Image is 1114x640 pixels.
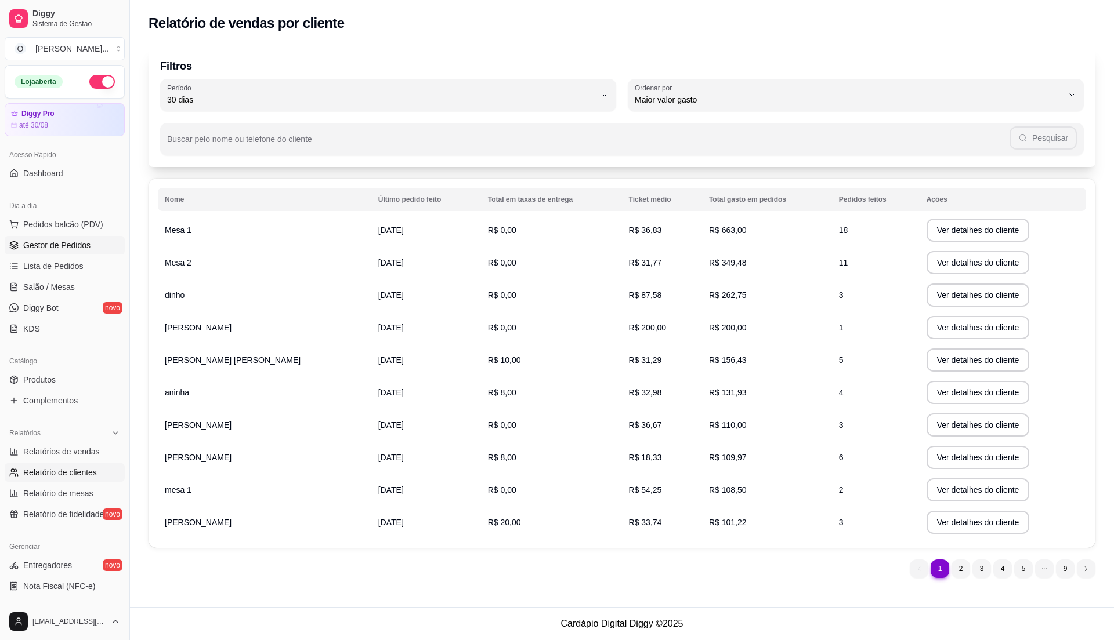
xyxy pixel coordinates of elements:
[378,226,404,235] span: [DATE]
[839,355,844,365] span: 5
[709,485,747,494] span: R$ 108,50
[32,19,120,28] span: Sistema de Gestão
[5,391,125,410] a: Complementos
[23,467,97,478] span: Relatório de clientes
[709,420,747,430] span: R$ 110,00
[5,278,125,296] a: Salão / Mesas
[378,453,404,462] span: [DATE]
[839,258,848,267] span: 11
[23,168,63,179] span: Dashboard
[23,219,103,230] span: Pedidos balcão (PDV)
[167,138,1010,150] input: Buscar pelo nome ou telefone do cliente
[5,5,125,32] a: DiggySistema de Gestão
[165,258,191,267] span: Mesa 2
[371,188,481,211] th: Último pedido feito
[488,453,516,462] span: R$ 8,00
[378,355,404,365] span: [DATE]
[839,226,848,235] span: 18
[5,598,125,616] a: Controle de caixa
[927,381,1030,404] button: Ver detalhes do cliente
[5,319,125,338] a: KDS
[709,258,747,267] span: R$ 349,48
[378,290,404,300] span: [DATE]
[635,83,676,93] label: Ordenar por
[23,281,75,293] span: Salão / Mesas
[488,485,516,494] span: R$ 0,00
[5,463,125,482] a: Relatório de clientes
[709,323,747,332] span: R$ 200,00
[5,370,125,389] a: Produtos
[5,257,125,275] a: Lista de Pedidos
[89,75,115,89] button: Alterar Status
[5,608,125,635] button: [EMAIL_ADDRESS][DOMAIN_NAME]
[5,197,125,215] div: Dia a dia
[1056,559,1075,578] li: pagination item 9
[839,518,844,527] span: 3
[709,290,747,300] span: R$ 262,75
[5,556,125,574] a: Entregadoresnovo
[15,75,63,88] div: Loja aberta
[629,323,667,332] span: R$ 200,00
[19,121,48,130] article: até 30/08
[972,559,991,578] li: pagination item 3
[160,58,1084,74] p: Filtros
[23,323,40,334] span: KDS
[378,518,404,527] span: [DATE]
[15,43,26,54] span: O
[927,219,1030,242] button: Ver detalhes do cliente
[709,226,747,235] span: R$ 663,00
[5,164,125,183] a: Dashboard
[839,323,844,332] span: 1
[5,484,125,503] a: Relatório de mesas
[9,428,41,438] span: Relatórios
[378,420,404,430] span: [DATE]
[165,323,232,332] span: [PERSON_NAME]
[927,316,1030,339] button: Ver detalhes do cliente
[32,617,106,626] span: [EMAIL_ADDRESS][DOMAIN_NAME]
[629,355,662,365] span: R$ 31,29
[23,374,56,386] span: Produtos
[167,83,195,93] label: Período
[927,446,1030,469] button: Ver detalhes do cliente
[23,260,84,272] span: Lista de Pedidos
[488,258,516,267] span: R$ 0,00
[378,258,404,267] span: [DATE]
[904,554,1101,584] nav: pagination navigation
[839,453,844,462] span: 6
[709,453,747,462] span: R$ 109,97
[165,355,301,365] span: [PERSON_NAME] [PERSON_NAME]
[32,9,120,19] span: Diggy
[21,110,55,118] article: Diggy Pro
[629,485,662,494] span: R$ 54,25
[622,188,702,211] th: Ticket médio
[165,420,232,430] span: [PERSON_NAME]
[23,559,72,571] span: Entregadores
[378,388,404,397] span: [DATE]
[1014,559,1033,578] li: pagination item 5
[5,37,125,60] button: Select a team
[160,79,616,111] button: Período30 dias
[23,446,100,457] span: Relatórios de vendas
[629,420,662,430] span: R$ 36,67
[488,323,516,332] span: R$ 0,00
[23,601,86,613] span: Controle de caixa
[165,226,191,235] span: Mesa 1
[5,215,125,234] button: Pedidos balcão (PDV)
[23,395,78,406] span: Complementos
[927,251,1030,274] button: Ver detalhes do cliente
[5,537,125,556] div: Gerenciar
[23,302,59,314] span: Diggy Bot
[839,290,844,300] span: 3
[35,43,109,54] div: [PERSON_NAME] ...
[628,79,1084,111] button: Ordenar porMaior valor gasto
[5,146,125,164] div: Acesso Rápido
[629,453,662,462] span: R$ 18,33
[23,580,95,592] span: Nota Fiscal (NFC-e)
[927,413,1030,437] button: Ver detalhes do cliente
[378,485,404,494] span: [DATE]
[709,388,747,397] span: R$ 131,93
[23,488,93,499] span: Relatório de mesas
[927,478,1030,501] button: Ver detalhes do cliente
[635,94,1063,106] span: Maior valor gasto
[927,511,1030,534] button: Ver detalhes do cliente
